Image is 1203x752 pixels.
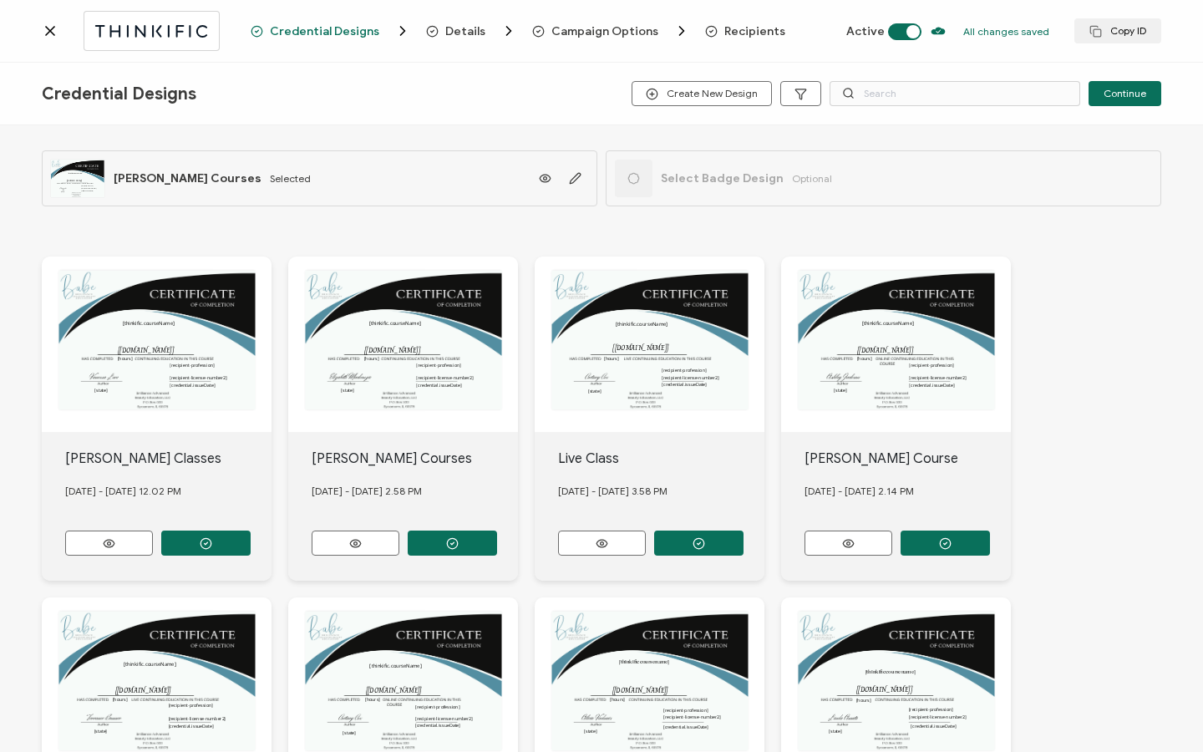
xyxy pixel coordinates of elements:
span: Credential Designs [251,23,411,39]
div: [DATE] - [DATE] 2.58 PM [312,469,519,514]
span: Details [445,25,485,38]
span: Details [426,23,517,39]
button: Copy ID [1074,18,1161,43]
iframe: Chat Widget [1119,672,1203,752]
span: [PERSON_NAME] Courses [114,171,261,185]
span: Campaign Options [532,23,690,39]
button: Create New Design [632,81,772,106]
span: Optional [792,172,832,185]
span: Credential Designs [42,84,196,104]
span: Selected [270,172,311,185]
div: [PERSON_NAME] Course [805,449,1012,469]
div: [PERSON_NAME] Classes [65,449,272,469]
input: Search [830,81,1080,106]
span: Credential Designs [270,25,379,38]
p: All changes saved [963,25,1049,38]
span: Active [846,24,885,38]
div: [DATE] - [DATE] 2.14 PM [805,469,1012,514]
div: [PERSON_NAME] Courses [312,449,519,469]
span: Campaign Options [551,25,658,38]
button: Continue [1089,81,1161,106]
div: [DATE] - [DATE] 3.58 PM [558,469,765,514]
span: Recipients [705,25,785,38]
span: Copy ID [1089,25,1146,38]
div: Breadcrumb [251,23,785,39]
div: [DATE] - [DATE] 12.02 PM [65,469,272,514]
span: Recipients [724,25,785,38]
span: Select Badge Design [661,171,784,185]
div: Live Class [558,449,765,469]
img: thinkific.svg [93,21,211,42]
span: Create New Design [646,88,758,100]
span: Continue [1104,89,1146,99]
